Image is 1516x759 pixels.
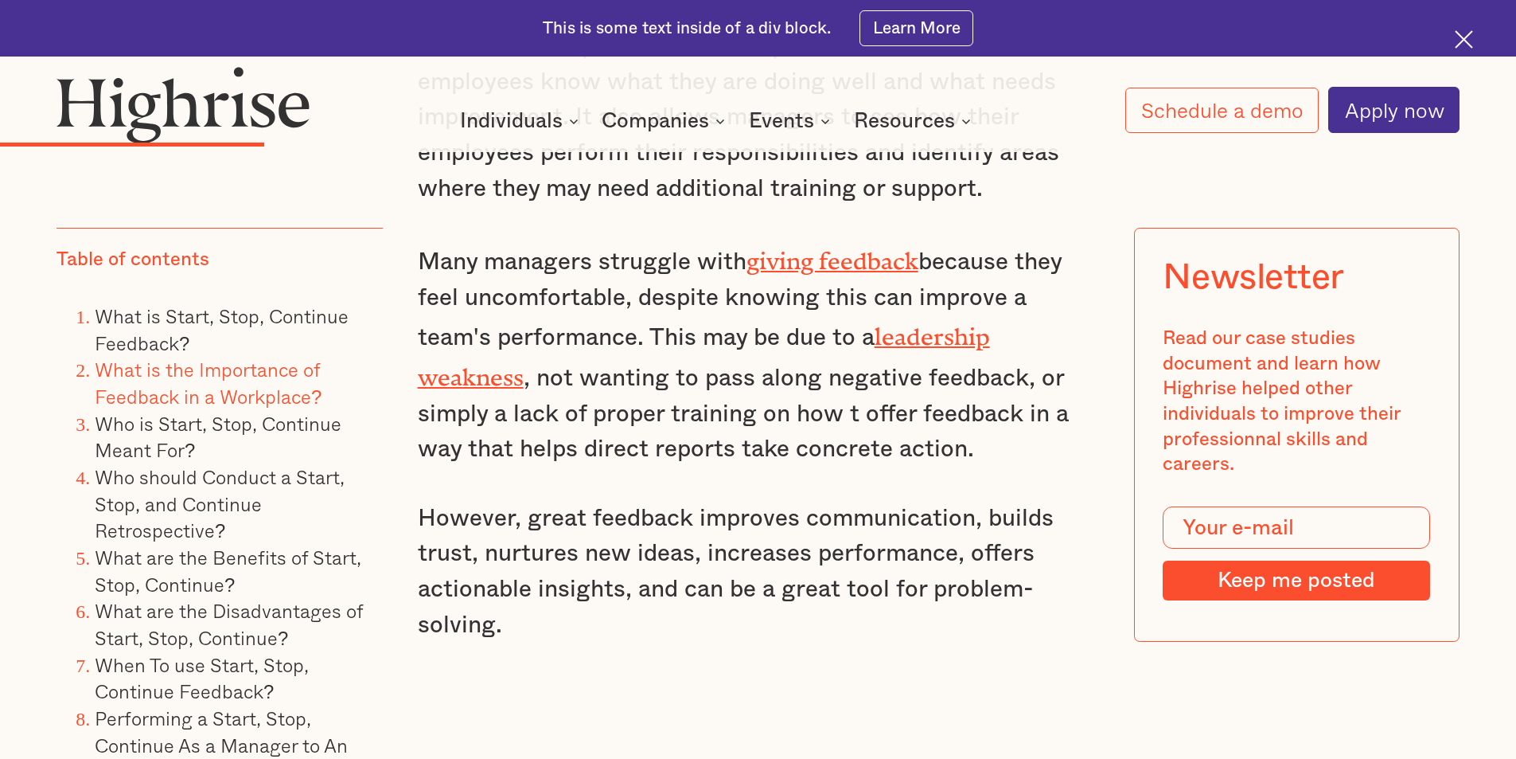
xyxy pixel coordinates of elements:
a: When To use Start, Stop, Continue Feedback? [95,649,309,706]
a: What are the Benefits of Start, Stop, Continue? [95,542,361,599]
div: Companies [602,112,709,131]
div: Resources [854,112,955,131]
a: giving feedback [746,248,918,263]
a: What is Start, Stop, Continue Feedback? [95,301,349,358]
div: Table of contents [57,248,209,273]
div: Events [749,112,814,131]
input: Your e-mail [1163,507,1430,550]
div: Events [749,112,835,131]
img: Highrise logo [57,66,310,143]
div: This is some text inside of a div block. [543,18,831,40]
div: Individuals [460,112,583,131]
a: What are the Disadvantages of Start, Stop, Continue? [95,596,363,652]
input: Keep me posted [1163,561,1430,601]
a: Apply now [1328,87,1459,133]
a: Who should Conduct a Start, Stop, and Continue Retrospective? [95,462,345,545]
form: Modal Form [1163,507,1430,601]
div: Read our case studies document and learn how Highrise helped other individuals to improve their p... [1163,327,1430,478]
p: However, great feedback improves communication, builds trust, nurtures new ideas, increases perfo... [418,501,1099,644]
div: Resources [854,112,976,131]
div: Companies [602,112,730,131]
img: Cross icon [1455,30,1473,49]
div: Newsletter [1163,256,1344,298]
a: Learn More [859,10,973,46]
div: Individuals [460,112,563,131]
a: Who is Start, Stop, Continue Meant For? [95,409,341,465]
a: What is the Importance of Feedback in a Workplace? [95,354,322,411]
a: Schedule a demo [1125,88,1319,133]
p: Many managers struggle with because they feel uncomfortable, despite knowing this can improve a t... [418,240,1099,468]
